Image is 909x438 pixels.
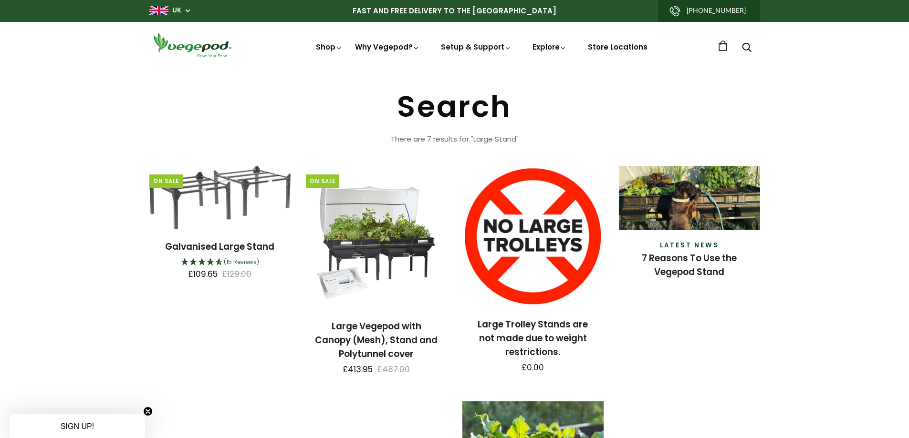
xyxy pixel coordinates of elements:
[224,258,259,266] span: 4.67 Stars - 15 Reviews
[742,43,752,53] a: Search
[660,241,719,250] a: Latest News
[316,42,343,52] a: Shop
[377,364,410,376] span: £487.00
[149,31,235,59] img: Vegepod
[61,422,94,430] span: SIGN UP!
[143,407,153,416] button: Close teaser
[355,42,420,52] a: Why Vegepod?
[441,42,512,52] a: Setup & Support
[642,252,737,278] a: 7 Reasons To Use the Vegepod Stand
[222,268,251,281] span: £129.00
[316,166,437,309] img: Large Vegepod with Canopy (Mesh), Stand and Polytunnel cover
[533,42,567,52] a: Explore
[462,166,604,307] img: Large Trolley Stands are not made due to weight restrictions.
[157,256,283,269] div: 4.67 Stars - 15 Reviews
[478,318,588,358] a: Large Trolley Stands are not made due to weight restrictions.
[165,240,274,253] a: Galvanised Large Stand
[315,320,438,360] a: Large Vegepod with Canopy (Mesh), Stand and Polytunnel cover
[522,362,544,374] span: £0.00
[149,166,291,229] img: Galvanised Large Stand
[312,132,598,146] p: There are 7 results for "Large Stand"
[172,6,181,15] a: UK
[149,92,760,122] h1: Search
[149,6,168,15] img: gb_large.png
[10,414,145,438] div: SIGN UP!Close teaser
[619,166,760,230] img: 7 Reasons To Use the Vegepod Stand
[588,42,648,52] a: Store Locations
[188,268,218,281] span: £109.65
[343,364,373,376] span: £413.95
